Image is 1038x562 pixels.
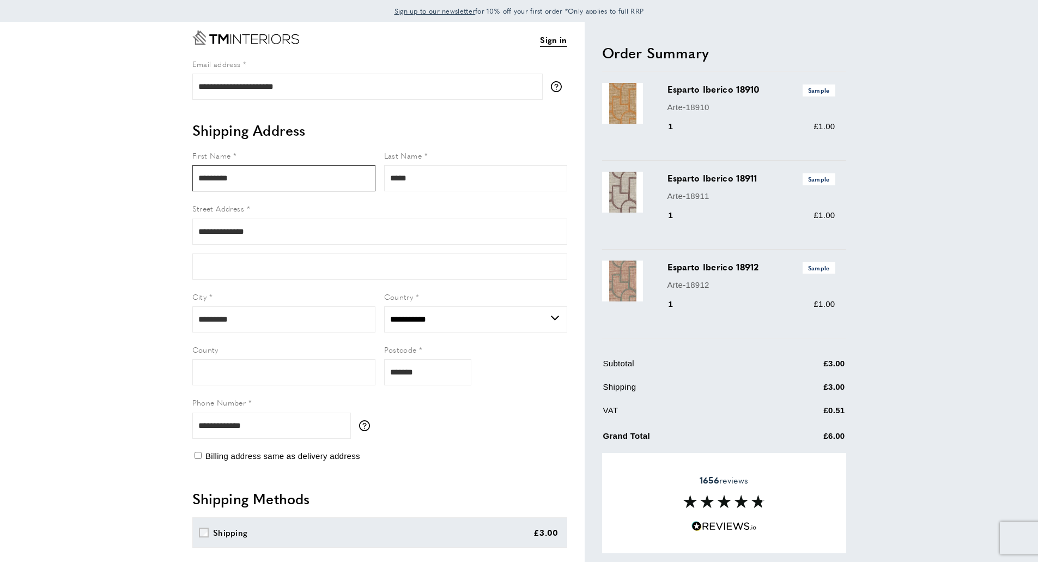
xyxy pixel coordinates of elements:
span: Sample [803,262,835,274]
span: Last Name [384,150,422,161]
span: Sample [803,84,835,96]
span: for 10% off your first order *Only applies to full RRP [394,6,644,16]
span: £1.00 [814,122,835,131]
td: £0.51 [770,404,845,425]
h3: Esparto Iberico 18910 [667,83,835,96]
td: £6.00 [770,427,845,451]
td: VAT [603,404,769,425]
p: Arte-18912 [667,279,835,292]
div: 1 [667,209,689,222]
input: Billing address same as delivery address [195,452,202,459]
img: Esparto Iberico 18911 [602,172,643,213]
span: Sample [803,173,835,185]
img: Reviews section [683,495,765,508]
td: £3.00 [770,357,845,378]
span: £1.00 [814,210,835,220]
div: Shipping [213,526,247,539]
span: City [192,291,207,302]
span: Email address [192,58,241,69]
img: Esparto Iberico 18910 [602,83,643,124]
span: Postcode [384,344,417,355]
img: Reviews.io 5 stars [691,521,757,531]
span: Street Address [192,203,245,214]
h3: Esparto Iberico 18912 [667,261,835,274]
a: Sign up to our newsletter [394,5,476,16]
span: First Name [192,150,231,161]
span: Billing address same as delivery address [205,451,360,461]
span: Phone Number [192,397,246,408]
a: Go to Home page [192,31,299,45]
span: Country [384,291,414,302]
span: £1.00 [814,299,835,309]
div: 1 [667,298,689,311]
span: Sign up to our newsletter [394,6,476,16]
div: 1 [667,120,689,133]
span: reviews [700,475,748,486]
span: County [192,344,218,355]
div: £3.00 [533,526,559,539]
td: Grand Total [603,427,769,451]
strong: 1656 [700,474,719,486]
img: Esparto Iberico 18912 [602,261,643,301]
p: Arte-18910 [667,101,835,114]
button: More information [359,420,375,431]
h2: Order Summary [602,43,846,63]
td: Subtotal [603,357,769,378]
a: Sign in [540,33,567,47]
h3: Esparto Iberico 18911 [667,172,835,185]
h2: Shipping Methods [192,489,567,509]
p: Arte-18911 [667,190,835,203]
h2: Shipping Address [192,120,567,140]
button: More information [551,81,567,92]
td: £3.00 [770,380,845,402]
td: Shipping [603,380,769,402]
